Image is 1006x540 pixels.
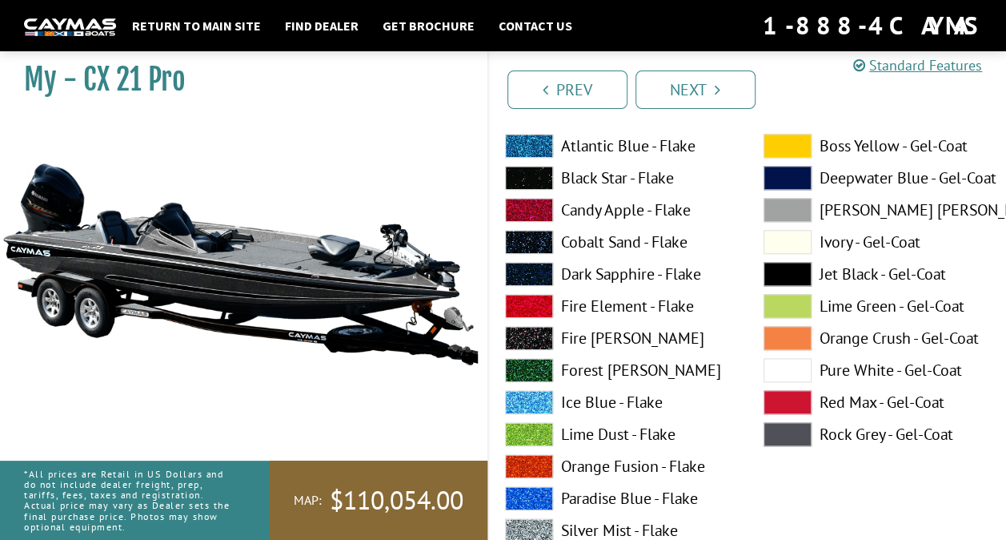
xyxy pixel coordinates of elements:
label: Deepwater Blue - Gel-Coat [764,166,990,190]
label: Orange Crush - Gel-Coat [764,326,990,350]
label: Orange Fusion - Flake [505,454,731,478]
label: Fire Element - Flake [505,294,731,318]
label: Dark Sapphire - Flake [505,262,731,286]
label: Jet Black - Gel-Coat [764,262,990,286]
label: Forest [PERSON_NAME] [505,358,731,382]
label: Rock Grey - Gel-Coat [764,422,990,446]
label: Cobalt Sand - Flake [505,230,731,254]
a: Return to main site [124,15,269,36]
label: Fire [PERSON_NAME] [505,326,731,350]
label: Paradise Blue - Flake [505,486,731,510]
a: Prev [507,71,627,109]
a: MAP:$110,054.00 [270,461,487,540]
label: Boss Yellow - Gel-Coat [764,134,990,158]
h1: My - CX 21 Pro [24,62,447,98]
span: MAP: [294,492,322,509]
label: Lime Green - Gel-Coat [764,294,990,318]
label: [PERSON_NAME] [PERSON_NAME] - Gel-Coat [764,198,990,222]
a: Contact Us [491,15,580,36]
label: Red Max - Gel-Coat [764,390,990,414]
a: Next [635,71,756,109]
p: *All prices are Retail in US Dollars and do not include dealer freight, prep, tariffs, fees, taxe... [24,461,234,540]
label: Ice Blue - Flake [505,390,731,414]
label: Candy Apple - Flake [505,198,731,222]
a: Find Dealer [277,15,367,36]
a: Get Brochure [375,15,483,36]
img: white-logo-c9c8dbefe5ff5ceceb0f0178aa75bf4bb51f6bca0971e226c86eb53dfe498488.png [24,18,116,35]
label: Pure White - Gel-Coat [764,358,990,382]
div: 1-888-4CAYMAS [763,8,982,43]
label: Lime Dust - Flake [505,422,731,446]
label: Black Star - Flake [505,166,731,190]
label: Ivory - Gel-Coat [764,230,990,254]
span: $110,054.00 [330,484,463,518]
a: Standard Features [853,56,982,75]
label: Atlantic Blue - Flake [505,134,731,158]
